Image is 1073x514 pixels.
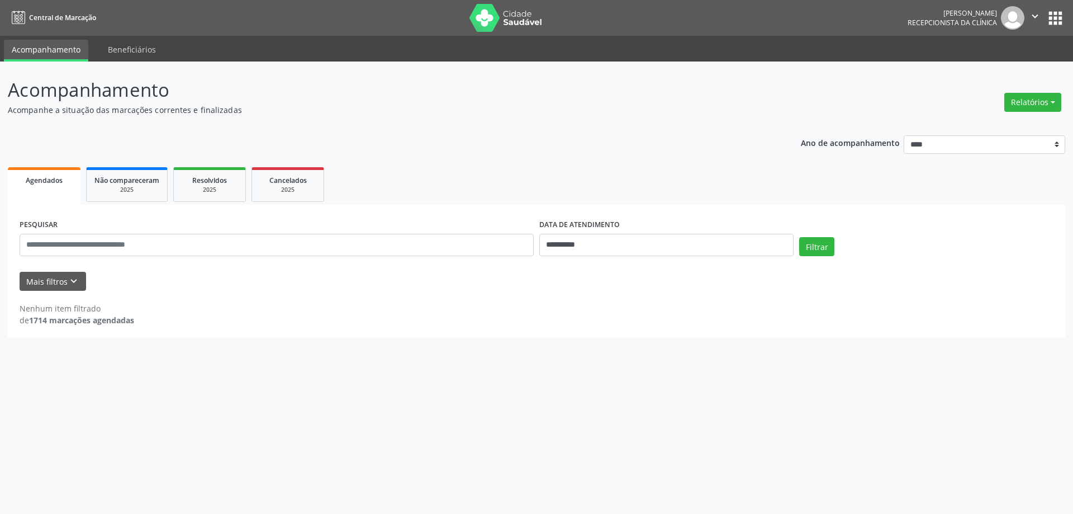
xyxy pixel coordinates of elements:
span: Não compareceram [94,176,159,185]
a: Central de Marcação [8,8,96,27]
div: Nenhum item filtrado [20,303,134,314]
div: 2025 [182,186,238,194]
button: Filtrar [799,237,834,256]
a: Beneficiários [100,40,164,59]
span: Recepcionista da clínica [908,18,997,27]
p: Acompanhamento [8,76,748,104]
strong: 1714 marcações agendadas [29,315,134,326]
div: de [20,314,134,326]
button: Relatórios [1004,93,1061,112]
button: apps [1046,8,1065,28]
i: keyboard_arrow_down [68,275,80,287]
label: PESQUISAR [20,216,58,234]
a: Acompanhamento [4,40,88,62]
span: Cancelados [269,176,307,185]
span: Agendados [26,176,63,185]
div: 2025 [94,186,159,194]
i:  [1029,10,1041,22]
img: img [1001,6,1024,30]
p: Acompanhe a situação das marcações correntes e finalizadas [8,104,748,116]
span: Central de Marcação [29,13,96,22]
p: Ano de acompanhamento [801,135,900,149]
span: Resolvidos [192,176,227,185]
label: DATA DE ATENDIMENTO [539,216,620,234]
button: Mais filtroskeyboard_arrow_down [20,272,86,291]
div: 2025 [260,186,316,194]
button:  [1024,6,1046,30]
div: [PERSON_NAME] [908,8,997,18]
